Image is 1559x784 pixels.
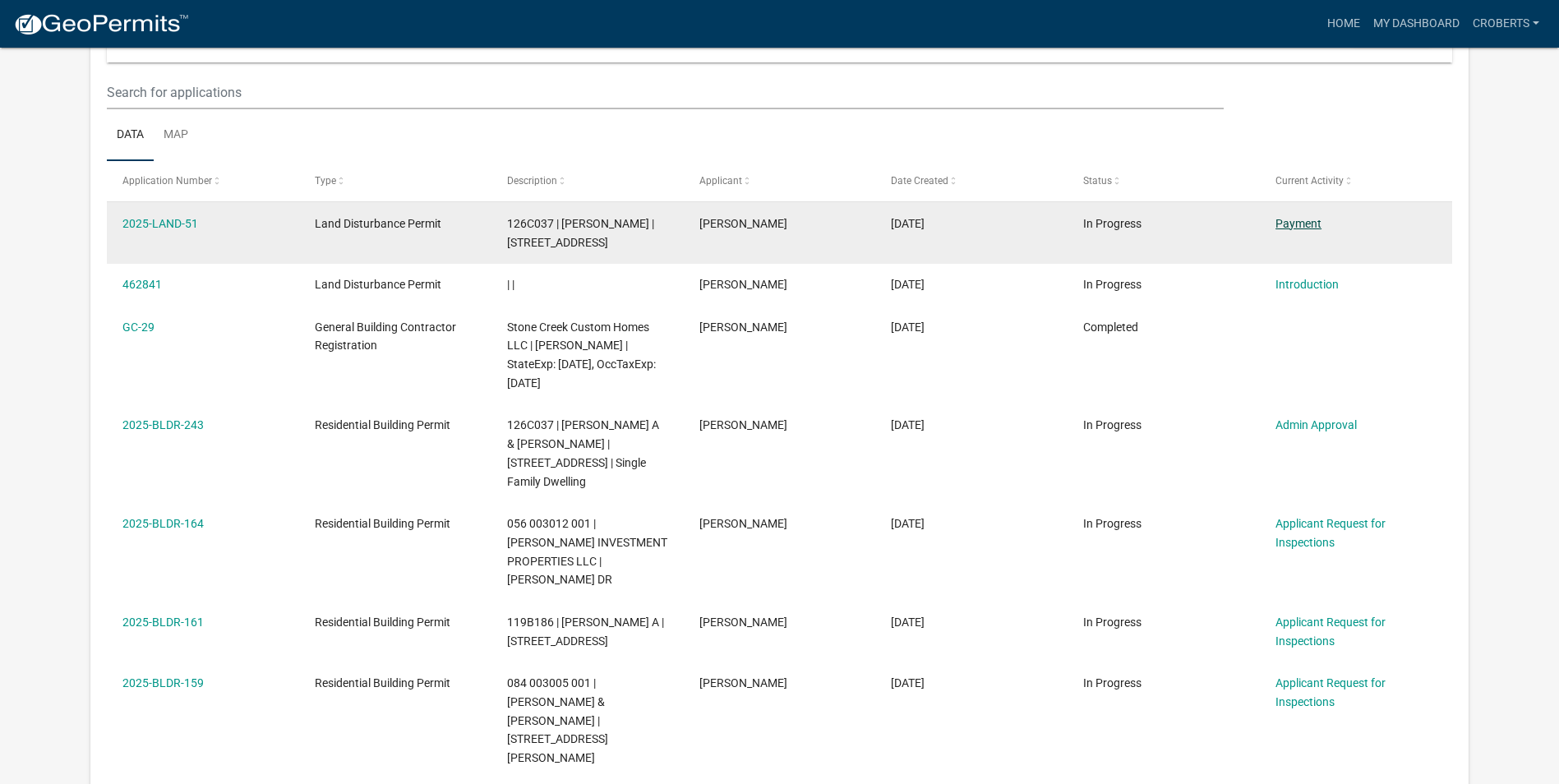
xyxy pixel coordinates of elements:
span: In Progress [1083,217,1142,230]
span: In Progress [1083,616,1142,629]
span: 05/28/2025 [891,517,925,530]
span: Marvin Roberts [699,517,787,530]
span: 056 003012 001 | HINKLE INVESTMENT PROPERTIES LLC | THOMAS DR [507,517,667,586]
a: GC-29 [122,321,155,334]
span: Applicant [699,175,742,187]
span: Land Disturbance Permit [315,278,441,291]
span: In Progress [1083,517,1142,530]
span: 08/12/2025 [891,418,925,431]
datatable-header-cell: Type [299,161,491,201]
a: Admin Approval [1275,418,1357,431]
a: 2025-BLDR-159 [122,676,204,689]
span: Land Disturbance Permit [315,217,441,230]
datatable-header-cell: Description [491,161,684,201]
a: 2025-BLDR-164 [122,517,204,530]
span: 05/27/2025 [891,676,925,689]
span: 126C037 | ADAMS SUSAN A & LOUIS O | 108 ROCKVILLE SPRINGS CT | Single Family Dwelling [507,418,659,487]
a: croberts [1466,8,1546,39]
span: | | [507,278,514,291]
span: Marvin Roberts [699,676,787,689]
span: General Building Contractor Registration [315,321,456,353]
a: 2025-BLDR-243 [122,418,204,431]
span: 119B186 | BERUBE LINDA A | 298 EAST RIVER BEND DR [507,616,664,648]
datatable-header-cell: Application Number [107,161,299,201]
input: Search for applications [107,76,1224,109]
span: Marvin Roberts [699,321,787,334]
span: 084 003005 001 | TRUMAN STEVEN & CATHY | 345 NAPIER RD [507,676,608,764]
span: Marvin Roberts [699,217,787,230]
span: 126C037 | Marvin Roberts | 108 ROCKVILLE SPRINGS CT [507,217,654,249]
a: 2025-LAND-51 [122,217,198,230]
span: Residential Building Permit [315,517,450,530]
a: Introduction [1275,278,1339,291]
datatable-header-cell: Date Created [875,161,1068,201]
span: Residential Building Permit [315,676,450,689]
span: In Progress [1083,418,1142,431]
span: Residential Building Permit [315,418,450,431]
span: Marvin Roberts [699,616,787,629]
datatable-header-cell: Current Activity [1260,161,1452,201]
span: Date Created [891,175,948,187]
span: 08/12/2025 [891,217,925,230]
datatable-header-cell: Status [1068,161,1260,201]
a: Data [107,109,154,162]
span: Application Number [122,175,212,187]
span: Type [315,175,336,187]
span: Marvin Roberts [699,418,787,431]
span: In Progress [1083,278,1142,291]
a: Applicant Request for Inspections [1275,517,1386,549]
span: 08/12/2025 [891,321,925,334]
a: 462841 [122,278,162,291]
a: My Dashboard [1367,8,1466,39]
a: Payment [1275,217,1321,230]
span: 08/12/2025 [891,278,925,291]
span: Marvin Roberts [699,278,787,291]
a: Applicant Request for Inspections [1275,616,1386,648]
span: 05/28/2025 [891,616,925,629]
span: In Progress [1083,676,1142,689]
a: 2025-BLDR-161 [122,616,204,629]
span: Description [507,175,557,187]
a: Home [1321,8,1367,39]
span: Stone Creek Custom Homes LLC | Marvin Roberts | StateExp: 06/30/2026, OccTaxExp: 12/31/2025 [507,321,656,390]
datatable-header-cell: Applicant [683,161,875,201]
a: Applicant Request for Inspections [1275,676,1386,708]
a: Map [154,109,198,162]
span: Residential Building Permit [315,616,450,629]
span: Status [1083,175,1112,187]
span: Current Activity [1275,175,1344,187]
span: Completed [1083,321,1138,334]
